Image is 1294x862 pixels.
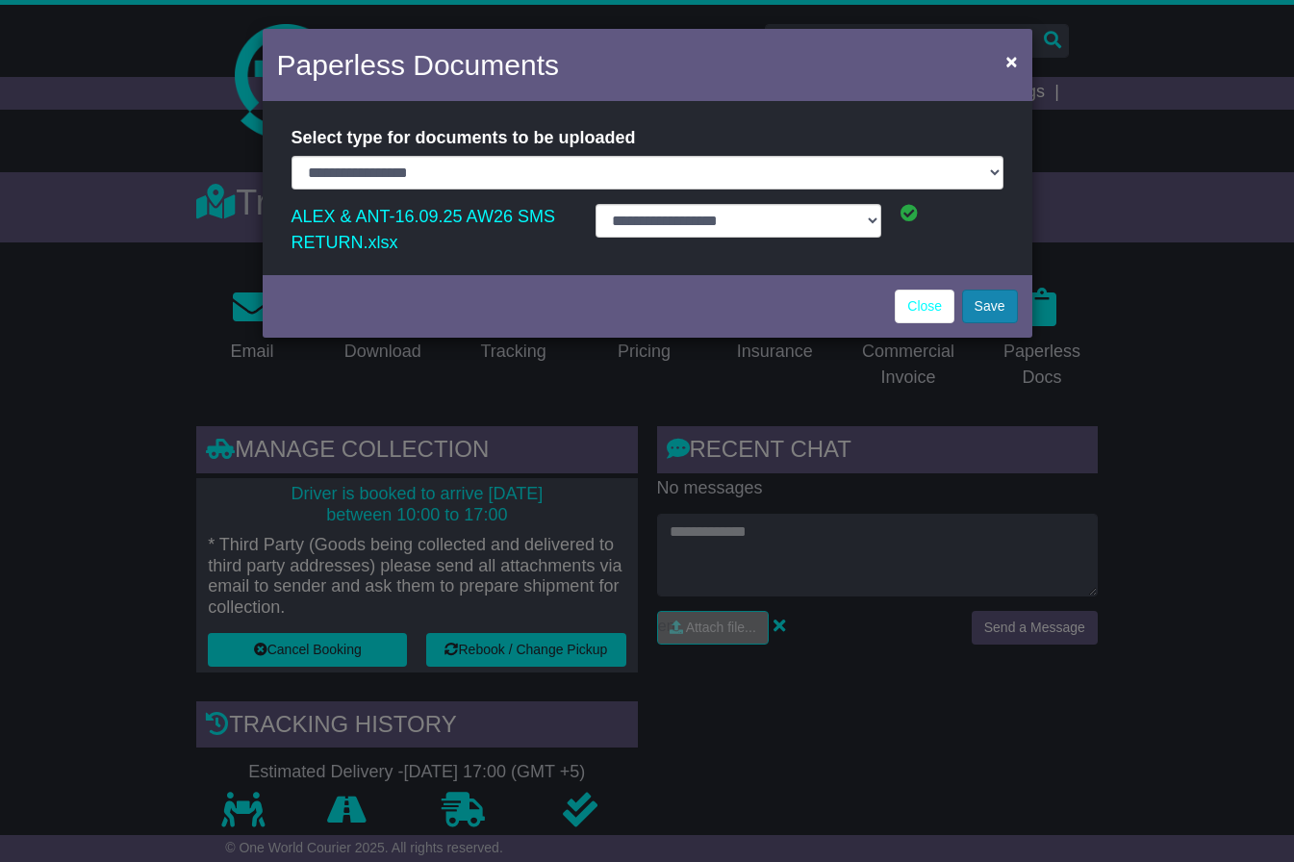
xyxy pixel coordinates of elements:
[292,120,636,156] label: Select type for documents to be uploaded
[277,43,559,87] h4: Paperless Documents
[292,202,555,257] a: ALEX & ANT-16.09.25 AW26 SMS RETURN.xlsx
[1005,50,1017,72] span: ×
[996,41,1027,81] button: Close
[895,290,954,323] a: Close
[962,290,1018,323] button: Save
